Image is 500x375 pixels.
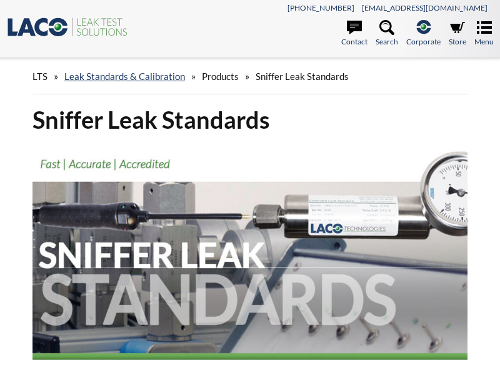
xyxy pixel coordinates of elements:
h1: Sniffer Leak Standards [32,104,467,135]
span: Corporate [406,36,441,47]
a: [EMAIL_ADDRESS][DOMAIN_NAME] [362,3,487,12]
a: Menu [474,20,494,47]
span: Sniffer Leak Standards [256,71,349,82]
a: Leak Standards & Calibration [64,71,185,82]
a: Search [376,20,398,47]
div: » » » [32,59,467,94]
a: [PHONE_NUMBER] [287,3,354,12]
span: LTS [32,71,47,82]
a: Contact [341,20,367,47]
a: Store [449,20,466,47]
span: Products [202,71,239,82]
